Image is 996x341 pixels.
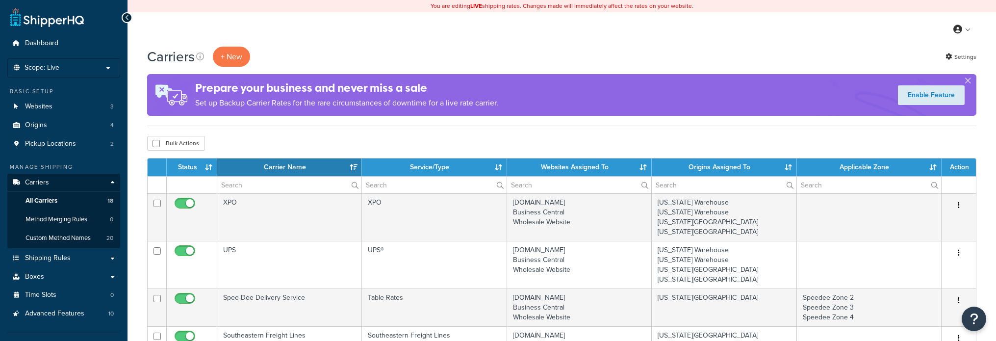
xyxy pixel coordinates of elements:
div: Manage Shipping [7,163,120,171]
a: Method Merging Rules 0 [7,210,120,229]
li: Pickup Locations [7,135,120,153]
span: Advanced Features [25,310,84,318]
li: Method Merging Rules [7,210,120,229]
td: [US_STATE][GEOGRAPHIC_DATA] [652,289,797,326]
a: Dashboard [7,34,120,52]
li: Websites [7,98,120,116]
button: Bulk Actions [147,136,204,151]
a: Shipping Rules [7,249,120,267]
td: UPS® [362,241,507,289]
li: Custom Method Names [7,229,120,247]
span: Dashboard [25,39,58,48]
td: UPS [217,241,362,289]
b: LIVE [470,1,482,10]
a: Advanced Features 10 [7,305,120,323]
td: [US_STATE] Warehouse [US_STATE] Warehouse [US_STATE][GEOGRAPHIC_DATA] [US_STATE][GEOGRAPHIC_DATA] [652,241,797,289]
input: Search [797,177,941,193]
span: Shipping Rules [25,254,71,262]
td: [DOMAIN_NAME] Business Central Wholesale Website [507,241,652,289]
a: Pickup Locations 2 [7,135,120,153]
th: Carrier Name: activate to sort column ascending [217,158,362,176]
span: Time Slots [25,291,56,299]
td: [US_STATE] Warehouse [US_STATE] Warehouse [US_STATE][GEOGRAPHIC_DATA] [US_STATE][GEOGRAPHIC_DATA] [652,193,797,241]
span: Origins [25,121,47,130]
button: + New [213,47,250,67]
button: Open Resource Center [962,307,986,331]
span: 0 [110,291,114,299]
td: Speedee Zone 2 Speedee Zone 3 Speedee Zone 4 [797,289,942,326]
td: XPO [217,193,362,241]
span: 10 [108,310,114,318]
li: Carriers [7,174,120,248]
h4: Prepare your business and never miss a sale [195,80,498,96]
td: [DOMAIN_NAME] Business Central Wholesale Website [507,193,652,241]
span: Scope: Live [25,64,59,72]
th: Origins Assigned To: activate to sort column ascending [652,158,797,176]
a: ShipperHQ Home [10,7,84,27]
img: ad-rules-rateshop-fe6ec290ccb7230408bd80ed9643f0289d75e0ffd9eb532fc0e269fcd187b520.png [147,74,195,116]
span: Custom Method Names [26,234,91,242]
span: Boxes [25,273,44,281]
span: Method Merging Rules [26,215,87,224]
a: Enable Feature [898,85,965,105]
span: Carriers [25,179,49,187]
td: XPO [362,193,507,241]
th: Applicable Zone: activate to sort column ascending [797,158,942,176]
input: Search [362,177,506,193]
span: 0 [110,215,113,224]
input: Search [217,177,361,193]
a: Time Slots 0 [7,286,120,304]
a: All Carriers 18 [7,192,120,210]
span: 2 [110,140,114,148]
td: Table Rates [362,289,507,326]
th: Status: activate to sort column ascending [167,158,217,176]
span: Pickup Locations [25,140,76,148]
li: All Carriers [7,192,120,210]
a: Settings [945,50,976,64]
li: Origins [7,116,120,134]
a: Websites 3 [7,98,120,116]
li: Time Slots [7,286,120,304]
span: 4 [110,121,114,130]
div: Basic Setup [7,87,120,96]
input: Search [652,177,796,193]
th: Websites Assigned To: activate to sort column ascending [507,158,652,176]
span: Websites [25,103,52,111]
th: Service/Type: activate to sort column ascending [362,158,507,176]
span: 3 [110,103,114,111]
a: Boxes [7,268,120,286]
input: Search [507,177,652,193]
h1: Carriers [147,47,195,66]
a: Origins 4 [7,116,120,134]
span: 18 [107,197,113,205]
td: [DOMAIN_NAME] Business Central Wholesale Website [507,289,652,326]
span: All Carriers [26,197,57,205]
a: Custom Method Names 20 [7,229,120,247]
p: Set up Backup Carrier Rates for the rare circumstances of downtime for a live rate carrier. [195,96,498,110]
span: 20 [106,234,113,242]
li: Advanced Features [7,305,120,323]
a: Carriers [7,174,120,192]
th: Action [942,158,976,176]
td: Spee-Dee Delivery Service [217,289,362,326]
